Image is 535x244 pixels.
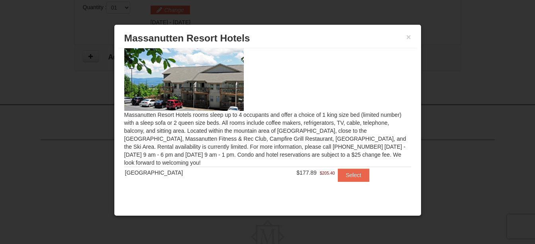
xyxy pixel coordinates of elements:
[125,169,250,177] div: [GEOGRAPHIC_DATA]
[338,169,369,181] button: Select
[124,33,250,43] span: Massanutten Resort Hotels
[124,45,244,111] img: 19219026-1-e3b4ac8e.jpg
[320,169,335,177] span: $205.40
[118,48,417,197] div: Massanutten Resort Hotels rooms sleep up to 4 occupants and offer a choice of 1 king size bed (li...
[406,33,411,41] button: ×
[296,169,317,176] span: $177.89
